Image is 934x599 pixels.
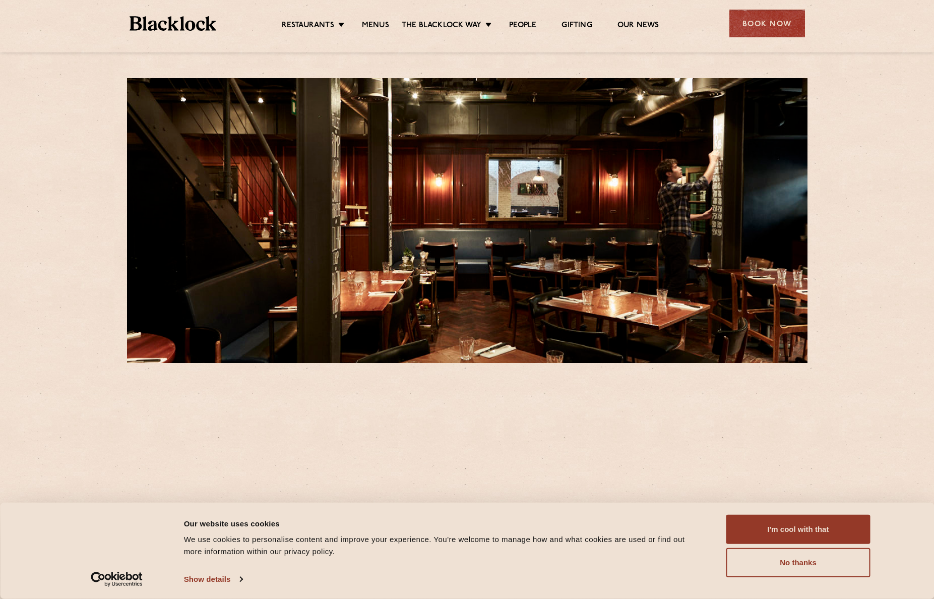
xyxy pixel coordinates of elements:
[184,517,704,529] div: Our website uses cookies
[726,548,870,577] button: No thanks
[184,533,704,558] div: We use cookies to personalise content and improve your experience. You're welcome to manage how a...
[562,21,592,32] a: Gifting
[184,572,242,587] a: Show details
[726,515,870,544] button: I'm cool with that
[509,21,536,32] a: People
[617,21,659,32] a: Our News
[73,572,161,587] a: Usercentrics Cookiebot - opens in a new window
[402,21,481,32] a: The Blacklock Way
[362,21,389,32] a: Menus
[282,21,334,32] a: Restaurants
[130,16,217,31] img: BL_Textured_Logo-footer-cropped.svg
[729,10,805,37] div: Book Now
